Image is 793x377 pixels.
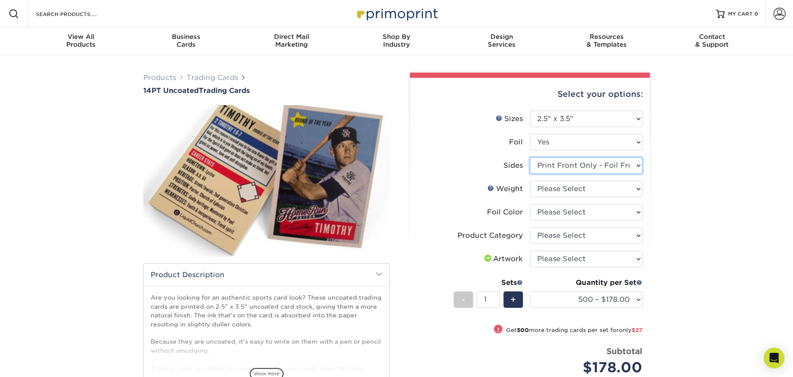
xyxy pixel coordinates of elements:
[187,73,238,82] a: Trading Cards
[503,160,523,171] div: Sides
[454,278,523,288] div: Sets
[449,33,554,48] div: Services
[506,327,642,335] small: Get more trading cards per set for
[659,33,764,41] span: Contact
[344,33,449,48] div: Industry
[461,293,465,306] span: -
[143,73,176,82] a: Products
[143,86,199,95] span: 14PT Uncoated
[509,137,523,147] div: Foil
[353,4,440,23] img: Primoprint
[29,33,134,48] div: Products
[29,28,134,55] a: View AllProducts
[134,33,239,48] div: Cards
[449,28,554,55] a: DesignServices
[619,327,642,333] span: only
[659,33,764,48] div: & Support
[344,33,449,41] span: Shop By
[344,28,449,55] a: Shop ByIndustry
[143,86,390,95] a: 14PT UncoatedTrading Cards
[35,9,119,19] input: SEARCH PRODUCTS.....
[417,78,643,111] div: Select your options:
[143,96,390,266] img: 14PT Uncoated 01
[554,33,659,41] span: Resources
[510,293,516,306] span: +
[134,28,239,55] a: BusinessCards
[29,33,134,41] span: View All
[239,28,344,55] a: Direct MailMarketing
[530,278,642,288] div: Quantity per Set
[606,346,642,356] strong: Subtotal
[239,33,344,48] div: Marketing
[659,28,764,55] a: Contact& Support
[487,184,523,194] div: Weight
[754,11,758,17] span: 0
[764,348,784,368] div: Open Intercom Messenger
[728,10,753,18] span: MY CART
[458,230,523,241] div: Product Category
[497,325,500,334] span: !
[483,254,523,264] div: Artwork
[239,33,344,41] span: Direct Mail
[487,207,523,217] div: Foil Color
[143,86,390,95] h1: Trading Cards
[632,327,642,333] span: $27
[134,33,239,41] span: Business
[554,28,659,55] a: Resources& Templates
[144,264,390,286] h2: Product Description
[496,114,523,124] div: Sizes
[554,33,659,48] div: & Templates
[517,327,529,333] strong: 500
[449,33,554,41] span: Design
